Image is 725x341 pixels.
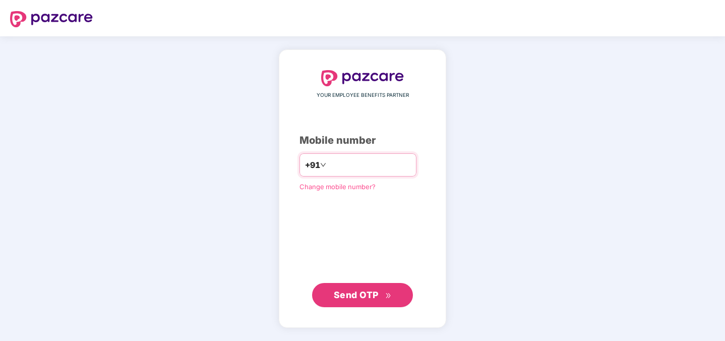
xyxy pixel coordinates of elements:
span: YOUR EMPLOYEE BENEFITS PARTNER [317,91,409,99]
a: Change mobile number? [299,183,376,191]
img: logo [10,11,93,27]
span: +91 [305,159,320,172]
img: logo [321,70,404,86]
span: down [320,162,326,168]
button: Send OTPdouble-right [312,283,413,307]
div: Mobile number [299,133,426,148]
span: Send OTP [334,290,379,300]
span: double-right [385,293,392,299]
